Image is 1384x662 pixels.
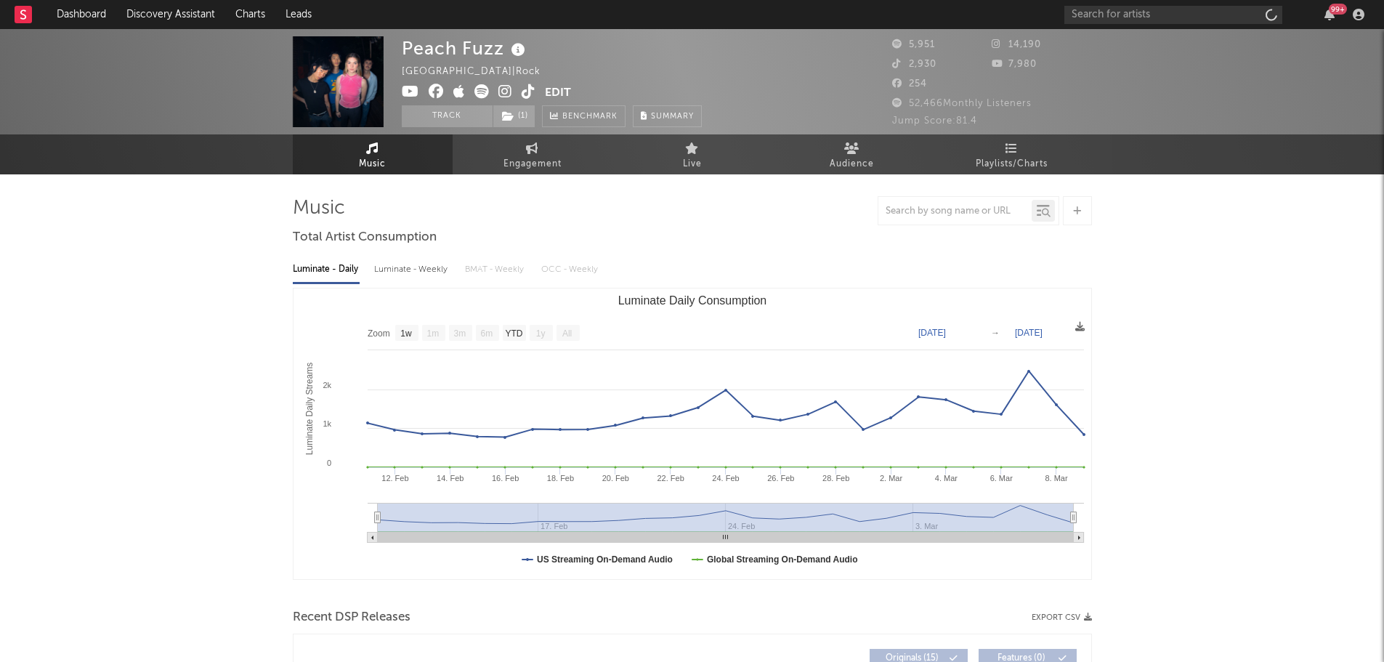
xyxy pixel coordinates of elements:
[1064,6,1282,24] input: Search for artists
[326,459,331,467] text: 0
[990,474,1013,483] text: 6. Mar
[535,328,545,339] text: 1y
[1032,613,1092,622] button: Export CSV
[1015,328,1043,338] text: [DATE]
[437,474,464,483] text: 14. Feb
[772,134,932,174] a: Audience
[545,84,571,102] button: Edit
[633,105,702,127] button: Summary
[400,328,412,339] text: 1w
[992,40,1041,49] span: 14,190
[879,474,902,483] text: 2. Mar
[892,79,927,89] span: 254
[767,474,794,483] text: 26. Feb
[480,328,493,339] text: 6m
[304,363,315,455] text: Luminate Daily Streams
[293,609,410,626] span: Recent DSP Releases
[493,105,535,127] span: ( 1 )
[618,294,766,307] text: Luminate Daily Consumption
[706,554,857,565] text: Global Streaming On-Demand Audio
[612,134,772,174] a: Live
[426,328,439,339] text: 1m
[293,257,360,282] div: Luminate - Daily
[992,60,1037,69] span: 7,980
[934,474,958,483] text: 4. Mar
[491,474,518,483] text: 16. Feb
[294,288,1091,579] svg: Luminate Daily Consumption
[892,60,936,69] span: 2,930
[991,328,1000,338] text: →
[293,134,453,174] a: Music
[402,63,557,81] div: [GEOGRAPHIC_DATA] | Rock
[381,474,408,483] text: 12. Feb
[505,328,522,339] text: YTD
[878,206,1032,217] input: Search by song name or URL
[830,156,874,173] span: Audience
[537,554,673,565] text: US Streaming On-Demand Audio
[602,474,628,483] text: 20. Feb
[293,229,437,246] span: Total Artist Consumption
[402,36,529,60] div: Peach Fuzz
[402,105,493,127] button: Track
[892,40,935,49] span: 5,951
[453,134,612,174] a: Engagement
[712,474,739,483] text: 24. Feb
[503,156,562,173] span: Engagement
[1045,474,1068,483] text: 8. Mar
[374,257,450,282] div: Luminate - Weekly
[323,381,331,389] text: 2k
[683,156,702,173] span: Live
[657,474,684,483] text: 22. Feb
[359,156,386,173] span: Music
[368,328,390,339] text: Zoom
[323,419,331,428] text: 1k
[892,99,1032,108] span: 52,466 Monthly Listeners
[562,108,618,126] span: Benchmark
[493,105,535,127] button: (1)
[651,113,694,121] span: Summary
[822,474,849,483] text: 28. Feb
[1329,4,1347,15] div: 99 +
[562,328,571,339] text: All
[453,328,466,339] text: 3m
[542,105,626,127] a: Benchmark
[932,134,1092,174] a: Playlists/Charts
[892,116,977,126] span: Jump Score: 81.4
[1324,9,1335,20] button: 99+
[918,328,946,338] text: [DATE]
[546,474,573,483] text: 18. Feb
[976,156,1048,173] span: Playlists/Charts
